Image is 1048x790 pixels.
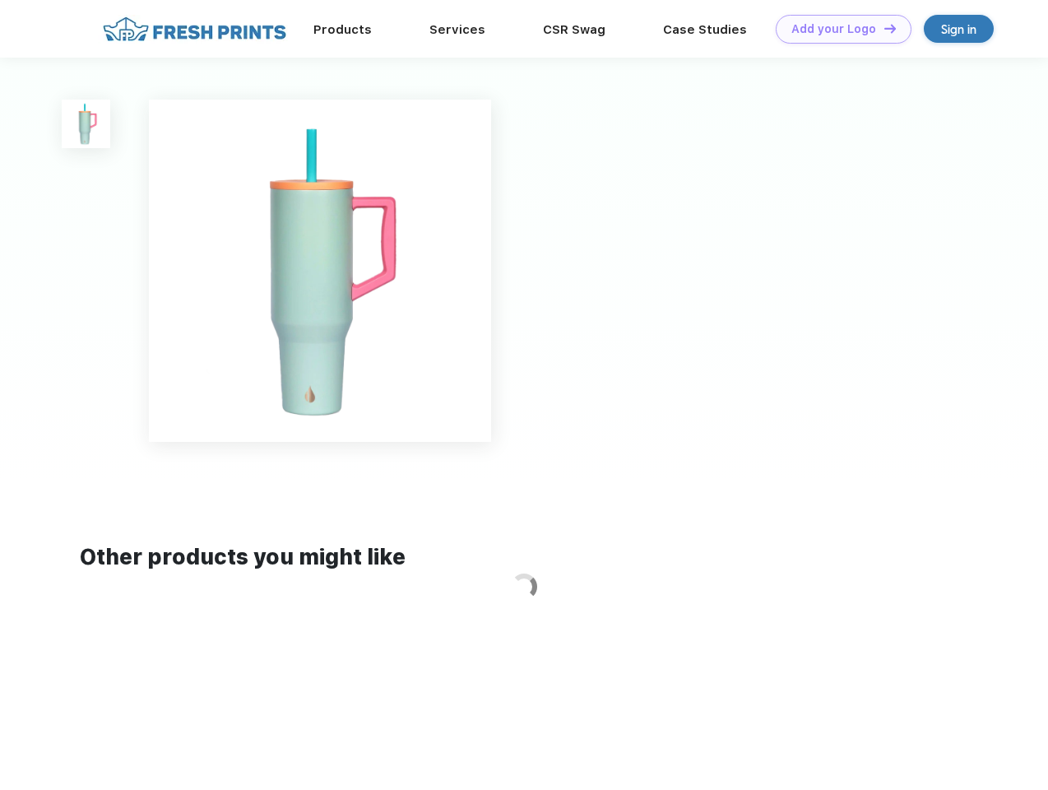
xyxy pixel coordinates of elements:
img: fo%20logo%202.webp [98,15,291,44]
img: DT [884,24,896,33]
div: Other products you might like [80,541,967,574]
div: Sign in [941,20,976,39]
img: func=resize&h=640 [149,100,491,442]
img: func=resize&h=100 [62,100,110,148]
a: Products [313,22,372,37]
div: Add your Logo [791,22,876,36]
a: Sign in [924,15,994,43]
